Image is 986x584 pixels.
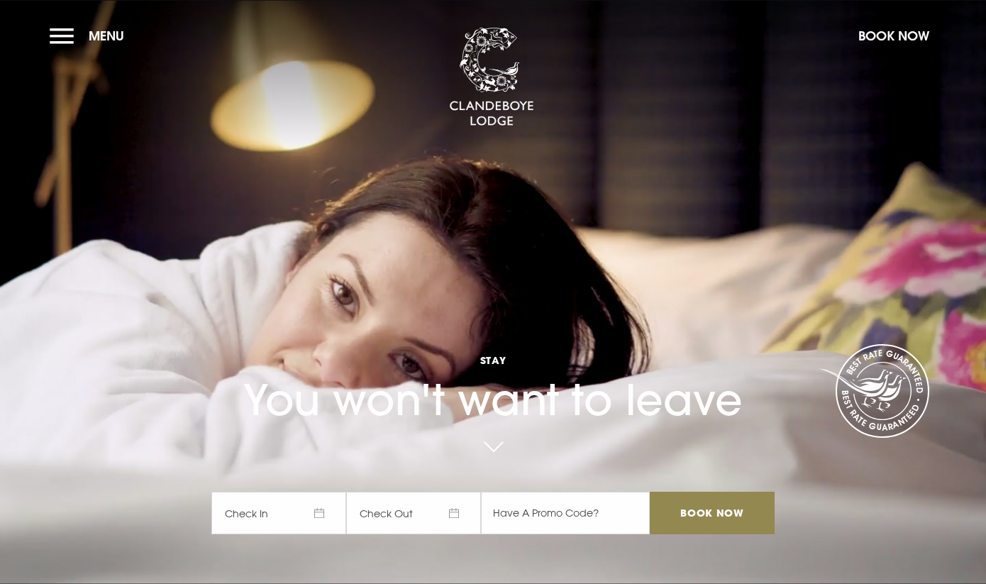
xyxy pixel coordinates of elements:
[346,492,481,534] span: Check Out
[211,492,346,534] span: Check In
[211,316,775,425] h1: You won't want to leave
[211,353,775,367] span: Stay
[851,21,936,51] button: Book Now
[50,21,131,51] button: Menu
[481,492,650,534] input: Have A Promo Code?
[650,492,775,534] input: Book Now
[89,28,124,44] span: Menu
[449,28,534,127] img: Clandeboye Lodge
